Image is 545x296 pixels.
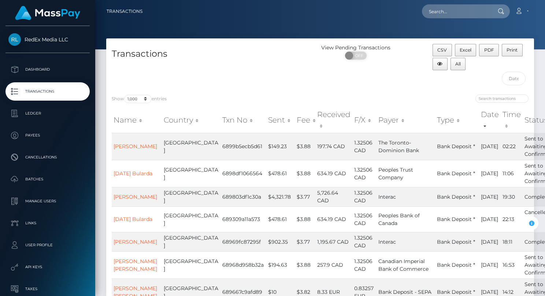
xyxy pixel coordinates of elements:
[124,95,152,103] select: Showentries
[8,64,87,75] p: Dashboard
[114,216,152,222] a: [DATE] Bularda
[422,4,491,18] input: Search...
[112,107,162,133] th: Name: activate to sort column ascending
[433,44,452,56] button: CSV
[378,212,420,226] span: Peoples Bank of Canada
[5,148,90,166] a: Cancellations
[315,133,352,160] td: 197.74 CAD
[162,133,220,160] td: [GEOGRAPHIC_DATA]
[114,170,152,177] a: [DATE] Bularda
[15,6,80,20] img: MassPay Logo
[352,133,377,160] td: 1.32506 CAD
[220,133,266,160] td: 6899b5ecb5d61
[352,187,377,206] td: 1.32506 CAD
[502,72,526,85] input: Date filter
[315,232,352,251] td: 1,195.67 CAD
[8,240,87,251] p: User Profile
[266,232,295,251] td: $902.35
[8,218,87,229] p: Links
[114,258,157,272] a: [PERSON_NAME] [PERSON_NAME]
[435,251,479,278] td: Bank Deposit *
[315,160,352,187] td: 634.19 CAD
[479,44,499,56] button: PDF
[162,160,220,187] td: [GEOGRAPHIC_DATA]
[5,82,90,101] a: Transactions
[501,251,523,278] td: 16:53
[266,107,295,133] th: Sent: activate to sort column ascending
[479,232,501,251] td: [DATE]
[315,107,352,133] th: Received: activate to sort column ascending
[162,232,220,251] td: [GEOGRAPHIC_DATA]
[220,187,266,206] td: 689803df1c30a
[266,206,295,232] td: $478.61
[501,160,523,187] td: 11:06
[220,232,266,251] td: 68969fc87295f
[5,258,90,276] a: API Keys
[501,206,523,232] td: 22:13
[5,126,90,145] a: Payees
[5,104,90,123] a: Ledger
[5,214,90,232] a: Links
[162,251,220,278] td: [GEOGRAPHIC_DATA]
[112,48,315,60] h4: Transactions
[435,160,479,187] td: Bank Deposit *
[435,187,479,206] td: Bank Deposit *
[352,160,377,187] td: 1.32506 CAD
[378,289,431,295] span: Bank Deposit - SEPA
[220,251,266,278] td: 68968d958b32a
[295,187,315,206] td: $3.77
[8,174,87,185] p: Batches
[114,239,157,245] a: [PERSON_NAME]
[8,152,87,163] p: Cancellations
[502,44,523,56] button: Print
[479,107,501,133] th: Date: activate to sort column ascending
[315,251,352,278] td: 257.9 CAD
[5,192,90,210] a: Manage Users
[501,133,523,160] td: 02:22
[107,4,142,19] a: Transactions
[479,187,501,206] td: [DATE]
[8,196,87,207] p: Manage Users
[501,107,523,133] th: Time: activate to sort column ascending
[484,47,494,53] span: PDF
[8,108,87,119] p: Ledger
[295,133,315,160] td: $3.88
[437,47,447,53] span: CSV
[5,170,90,188] a: Batches
[377,107,435,133] th: Payer: activate to sort column ascending
[295,251,315,278] td: $3.88
[501,187,523,206] td: 19:30
[8,86,87,97] p: Transactions
[8,262,87,273] p: API Keys
[162,187,220,206] td: [GEOGRAPHIC_DATA]
[8,284,87,295] p: Taxes
[435,133,479,160] td: Bank Deposit *
[378,194,396,200] span: Interac
[295,107,315,133] th: Fee: activate to sort column ascending
[266,187,295,206] td: $4,321.78
[435,232,479,251] td: Bank Deposit *
[435,206,479,232] td: Bank Deposit *
[5,236,90,254] a: User Profile
[315,187,352,206] td: 5,726.64 CAD
[501,232,523,251] td: 18:11
[266,160,295,187] td: $478.61
[266,133,295,160] td: $149.23
[435,107,479,133] th: Type: activate to sort column ascending
[378,258,429,272] span: Canadian Imperial Bank of Commerce
[378,166,413,181] span: Peoples Trust Company
[5,60,90,79] a: Dashboard
[455,44,477,56] button: Excel
[220,107,266,133] th: Txn No: activate to sort column ascending
[114,194,157,200] a: [PERSON_NAME]
[507,47,518,53] span: Print
[162,206,220,232] td: [GEOGRAPHIC_DATA]
[320,44,392,52] div: View Pending Transactions
[162,107,220,133] th: Country: activate to sort column ascending
[378,139,419,154] span: The Toronto-Dominion Bank
[460,47,471,53] span: Excel
[451,58,466,70] button: All
[455,61,461,67] span: All
[8,130,87,141] p: Payees
[479,133,501,160] td: [DATE]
